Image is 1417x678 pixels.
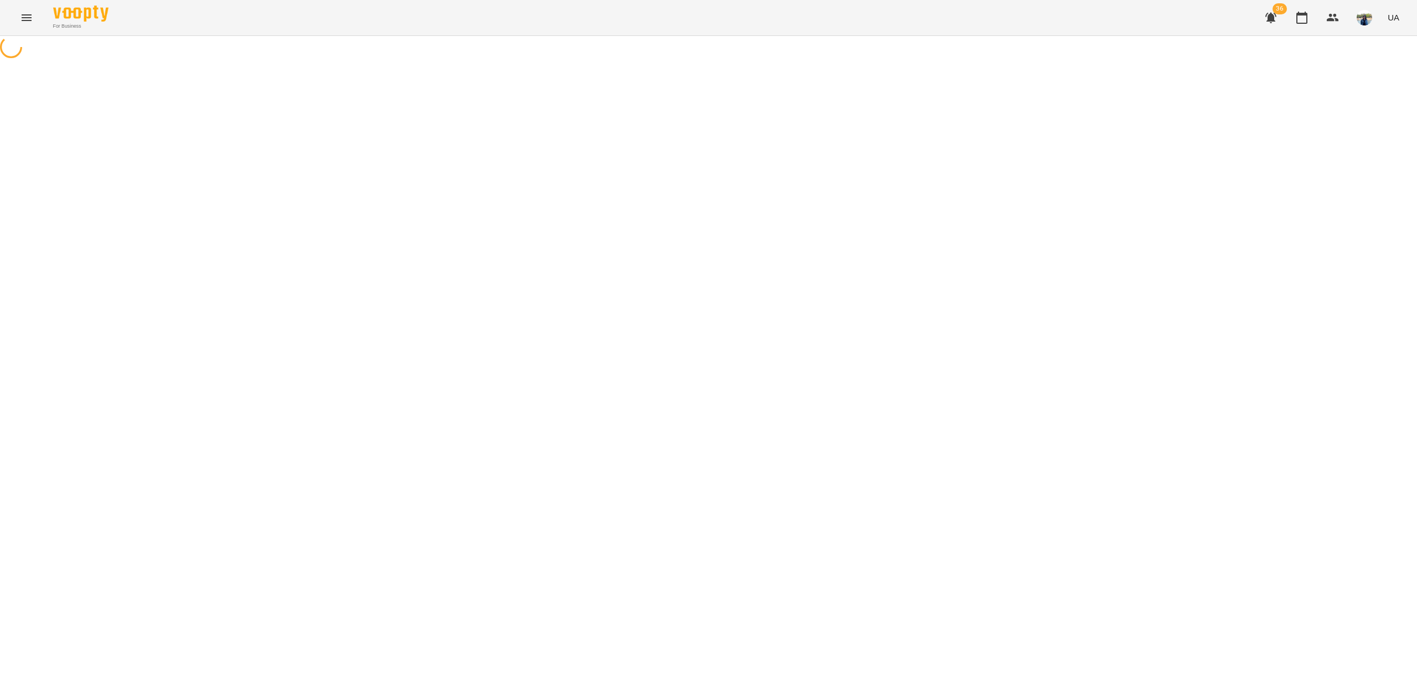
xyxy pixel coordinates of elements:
img: 79bf113477beb734b35379532aeced2e.jpg [1357,10,1372,25]
button: UA [1383,7,1404,28]
button: Menu [13,4,40,31]
img: Voopty Logo [53,6,108,22]
span: For Business [53,23,108,30]
span: 36 [1273,3,1287,14]
span: UA [1388,12,1399,23]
